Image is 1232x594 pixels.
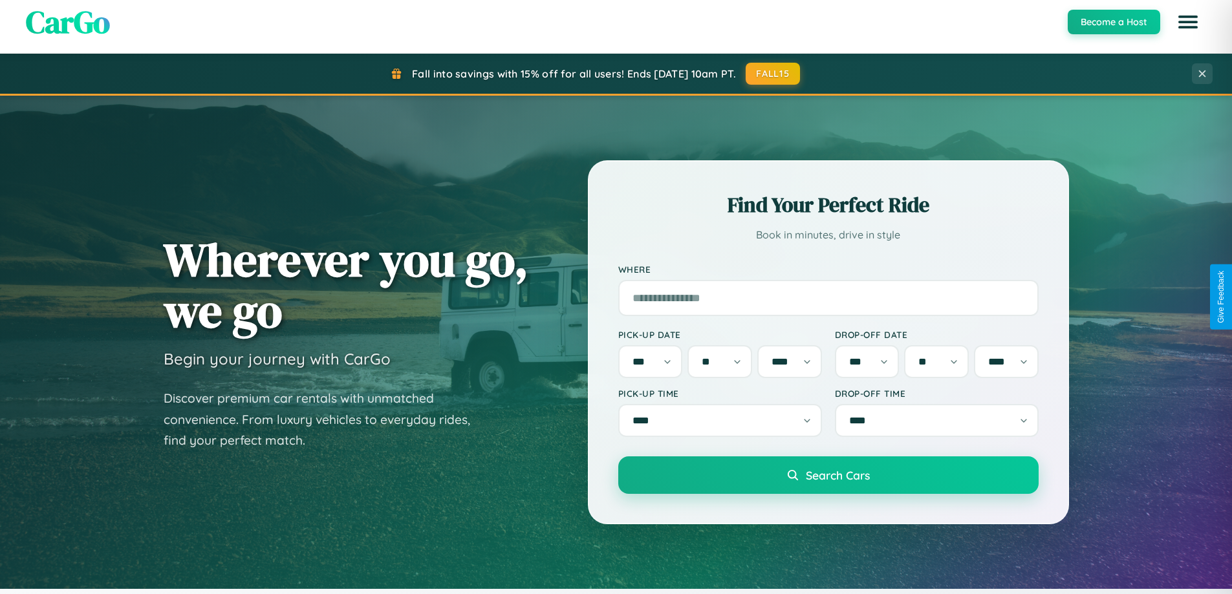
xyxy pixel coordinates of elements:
button: Search Cars [618,456,1039,494]
label: Where [618,264,1039,275]
label: Drop-off Date [835,329,1039,340]
button: FALL15 [746,63,800,85]
label: Drop-off Time [835,388,1039,399]
button: Become a Host [1068,10,1160,34]
label: Pick-up Time [618,388,822,399]
p: Book in minutes, drive in style [618,226,1039,244]
h1: Wherever you go, we go [164,234,528,336]
h2: Find Your Perfect Ride [618,191,1039,219]
span: Search Cars [806,468,870,482]
button: Open menu [1170,4,1206,40]
span: Fall into savings with 15% off for all users! Ends [DATE] 10am PT. [412,67,736,80]
label: Pick-up Date [618,329,822,340]
h3: Begin your journey with CarGo [164,349,391,368]
div: Give Feedback [1216,271,1226,323]
p: Discover premium car rentals with unmatched convenience. From luxury vehicles to everyday rides, ... [164,388,487,451]
span: CarGo [26,1,110,43]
